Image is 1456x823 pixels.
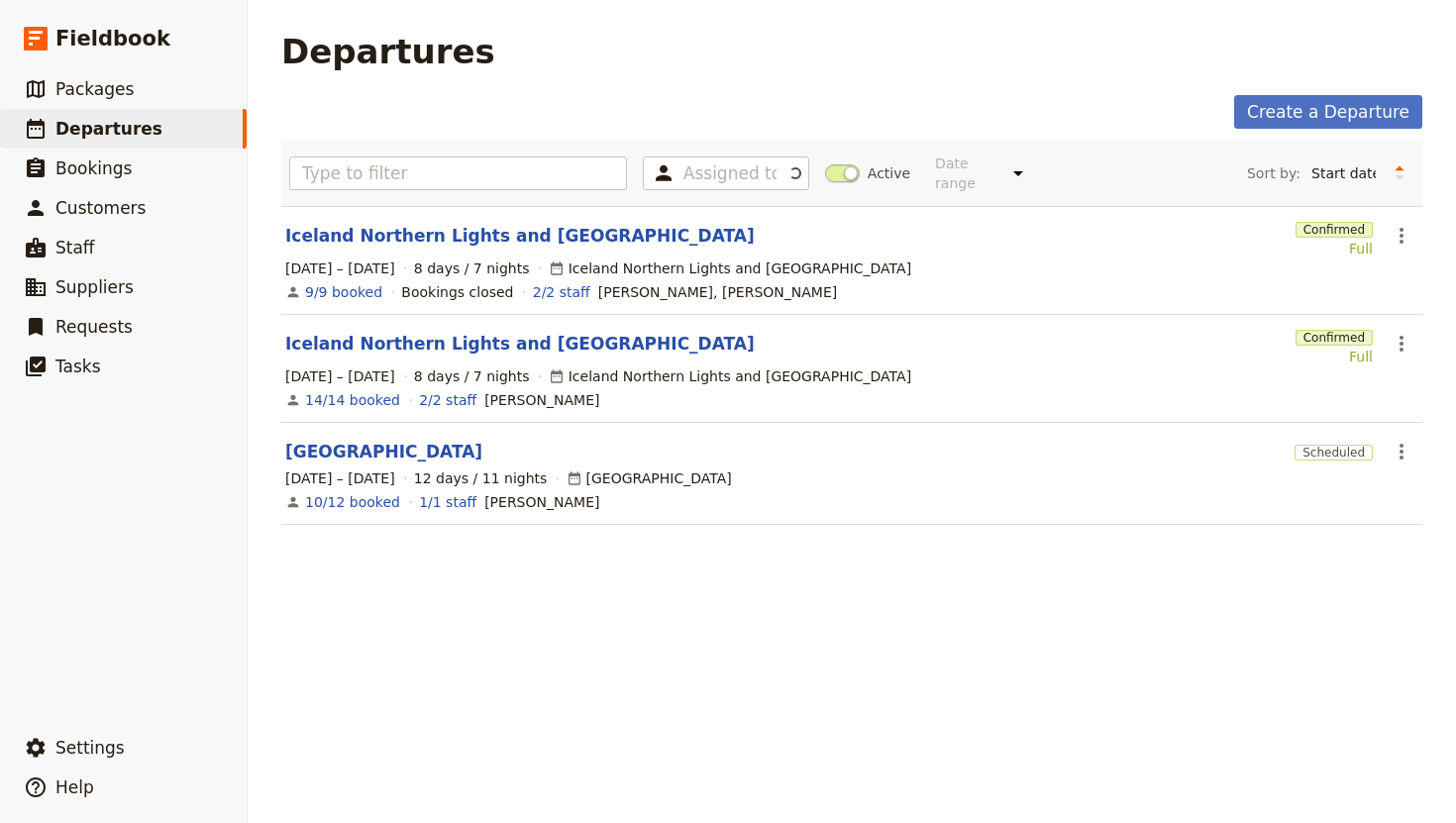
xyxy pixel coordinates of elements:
[305,492,400,512] a: View the bookings for this departure
[285,332,755,356] a: Iceland Northern Lights and [GEOGRAPHIC_DATA]
[414,258,530,278] span: 8 days / 7 nights
[401,282,513,302] div: Bookings closed
[1295,445,1373,461] span: Scheduled
[1247,163,1300,183] span: Sort by:
[1296,347,1373,366] div: Full
[683,161,777,185] input: Assigned to
[55,238,95,257] span: Staff
[55,777,94,797] span: Help
[419,492,476,512] a: 1/1 staff
[285,468,395,488] span: [DATE] – [DATE]
[285,366,395,386] span: [DATE] – [DATE]
[55,357,101,376] span: Tasks
[567,468,732,488] div: [GEOGRAPHIC_DATA]
[55,277,134,297] span: Suppliers
[55,738,125,758] span: Settings
[55,79,134,99] span: Packages
[533,282,590,302] a: 2/2 staff
[285,224,755,248] a: Iceland Northern Lights and [GEOGRAPHIC_DATA]
[484,390,599,410] span: Jocelyn, Melanie Kiss
[1385,435,1418,468] button: Actions
[281,32,495,71] h1: Departures
[285,258,395,278] span: [DATE] – [DATE]
[55,158,132,178] span: Bookings
[1385,158,1414,188] button: Change sort direction
[289,156,627,190] input: Type to filter
[419,390,476,410] a: 2/2 staff
[1302,158,1385,188] select: Sort by:
[1296,222,1373,238] span: Confirmed
[55,119,162,139] span: Departures
[549,258,911,278] div: Iceland Northern Lights and [GEOGRAPHIC_DATA]
[484,492,599,512] span: Melanie Kiss
[549,366,911,386] div: Iceland Northern Lights and [GEOGRAPHIC_DATA]
[414,366,530,386] span: 8 days / 7 nights
[1385,327,1418,360] button: Actions
[55,317,133,337] span: Requests
[1296,330,1373,346] span: Confirmed
[1296,239,1373,258] div: Full
[1234,95,1422,129] a: Create a Departure
[414,468,548,488] span: 12 days / 11 nights
[305,282,382,302] a: View the bookings for this departure
[598,282,838,302] span: Jocelyn, Kathy DeVault
[55,24,170,53] span: Fieldbook
[868,163,910,183] span: Active
[55,198,146,218] span: Customers
[305,390,400,410] a: View the bookings for this departure
[1385,219,1418,253] button: Actions
[285,440,482,463] a: [GEOGRAPHIC_DATA]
